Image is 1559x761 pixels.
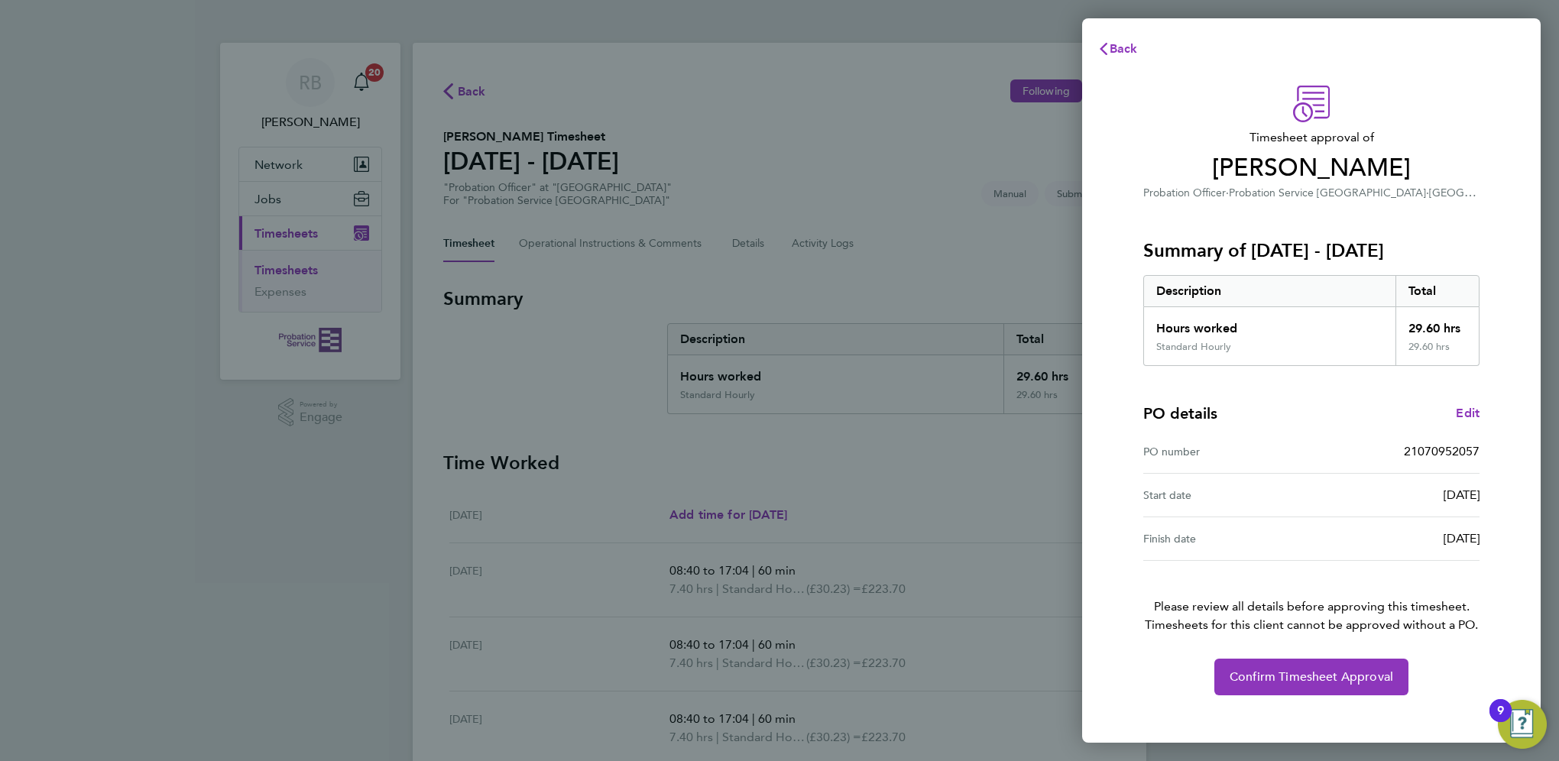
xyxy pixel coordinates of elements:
p: Please review all details before approving this timesheet. [1125,561,1498,634]
a: Edit [1456,404,1480,423]
div: Standard Hourly [1156,341,1231,353]
div: Start date [1143,486,1311,504]
div: 9 [1497,711,1504,730]
span: · [1426,186,1429,199]
div: PO number [1143,442,1311,461]
div: [DATE] [1311,486,1480,504]
span: · [1226,186,1229,199]
span: Confirm Timesheet Approval [1230,669,1393,685]
div: Finish date [1143,529,1311,548]
div: Description [1144,276,1395,306]
button: Open Resource Center, 9 new notifications [1498,700,1547,749]
span: Timesheets for this client cannot be approved without a PO. [1125,616,1498,634]
div: 29.60 hrs [1395,341,1480,365]
div: [DATE] [1311,529,1480,548]
div: Summary of 25 - 31 Aug 2025 [1143,275,1480,366]
span: 21070952057 [1404,444,1480,458]
span: Probation Service [GEOGRAPHIC_DATA] [1229,186,1426,199]
span: [PERSON_NAME] [1143,153,1480,183]
button: Back [1082,34,1153,64]
span: Edit [1456,406,1480,420]
div: Hours worked [1144,307,1395,341]
h3: Summary of [DATE] - [DATE] [1143,238,1480,263]
h4: PO details [1143,403,1217,424]
div: Total [1395,276,1480,306]
span: Back [1110,41,1138,56]
span: Timesheet approval of [1143,128,1480,147]
div: 29.60 hrs [1395,307,1480,341]
button: Confirm Timesheet Approval [1214,659,1408,695]
span: Probation Officer [1143,186,1226,199]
